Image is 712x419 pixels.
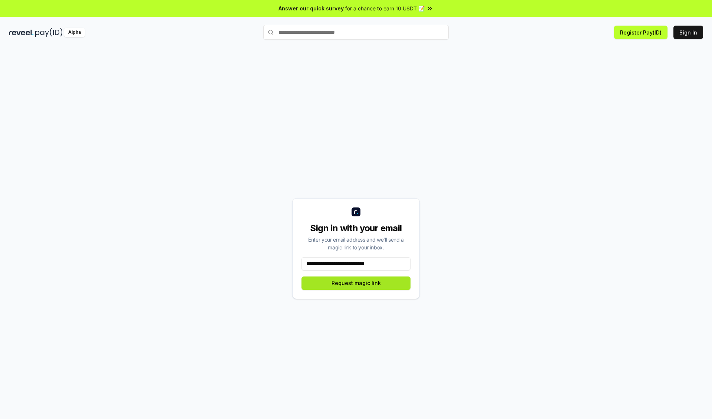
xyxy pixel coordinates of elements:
img: reveel_dark [9,28,34,37]
button: Request magic link [301,276,411,290]
img: logo_small [352,207,360,216]
div: Enter your email address and we’ll send a magic link to your inbox. [301,236,411,251]
img: pay_id [35,28,63,37]
div: Alpha [64,28,85,37]
span: for a chance to earn 10 USDT 📝 [345,4,425,12]
div: Sign in with your email [301,222,411,234]
button: Register Pay(ID) [614,26,667,39]
span: Answer our quick survey [278,4,344,12]
button: Sign In [673,26,703,39]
